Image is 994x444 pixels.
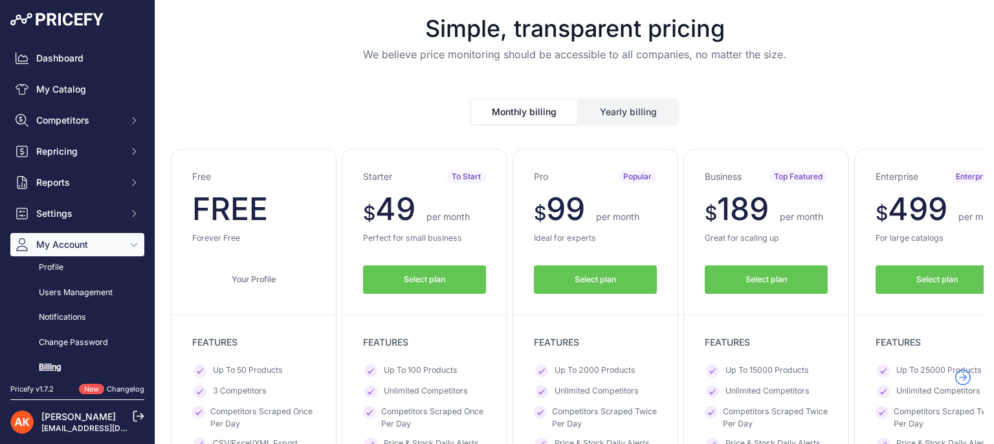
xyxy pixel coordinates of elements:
[888,190,947,228] span: 499
[363,336,486,349] p: FEATURES
[375,190,415,228] span: 49
[705,232,828,245] p: Great for scaling up
[10,171,144,194] button: Reports
[725,364,809,377] span: Up To 15000 Products
[363,201,375,225] span: $
[916,274,958,286] span: Select plan
[546,190,585,228] span: 99
[534,336,657,349] p: FEATURES
[618,170,657,183] span: Popular
[192,265,315,294] a: Your Profile
[10,384,54,395] div: Pricefy v1.7.2
[210,406,315,430] span: Competitors Scraped Once Per Day
[10,306,144,329] a: Notifications
[705,265,828,294] button: Select plan
[579,100,678,124] button: Yearly billing
[10,140,144,163] button: Repricing
[213,385,267,398] span: 3 Competitors
[166,16,984,41] h1: Simple, transparent pricing
[10,233,144,256] button: My Account
[534,170,548,183] h3: Pro
[555,364,635,377] span: Up To 2000 Products
[10,356,144,379] a: Billing
[192,336,315,349] p: FEATURES
[213,364,283,377] span: Up To 50 Products
[10,202,144,225] button: Settings
[384,364,458,377] span: Up To 100 Products
[876,170,918,183] h3: Enterprise
[36,114,121,127] span: Competitors
[745,274,787,286] span: Select plan
[596,211,639,222] span: per month
[10,78,144,101] a: My Catalog
[471,100,577,124] button: Monthly billing
[166,47,984,62] p: We believe price monitoring should be accessible to all companies, no matter the size.
[36,145,121,158] span: Repricing
[363,265,486,294] button: Select plan
[876,201,888,225] span: $
[780,211,823,222] span: per month
[10,47,144,70] a: Dashboard
[725,385,810,398] span: Unlimited Competitors
[10,13,104,26] img: Pricefy Logo
[705,336,828,349] p: FEATURES
[769,170,828,183] span: Top Featured
[36,238,121,251] span: My Account
[36,207,121,220] span: Settings
[447,170,486,183] span: To Start
[363,170,392,183] h3: Starter
[896,385,980,398] span: Unlimited Competitors
[555,385,639,398] span: Unlimited Competitors
[552,406,657,430] span: Competitors Scraped Twice Per Day
[10,331,144,354] a: Change Password
[384,385,468,398] span: Unlimited Competitors
[192,170,211,183] h3: Free
[534,265,657,294] button: Select plan
[404,274,445,286] span: Select plan
[534,201,546,225] span: $
[717,190,769,228] span: 189
[41,411,116,422] a: [PERSON_NAME]
[10,282,144,304] a: Users Management
[107,384,144,394] a: Changelog
[192,232,315,245] p: Forever Free
[705,170,742,183] h3: Business
[426,211,470,222] span: per month
[575,274,616,286] span: Select plan
[705,201,717,225] span: $
[896,364,982,377] span: Up To 25000 Products
[363,232,486,245] p: Perfect for small business
[534,232,657,245] p: Ideal for experts
[10,109,144,132] button: Competitors
[381,406,486,430] span: Competitors Scraped Once Per Day
[79,384,104,395] span: New
[10,256,144,279] a: Profile
[192,190,268,228] span: FREE
[723,406,828,430] span: Competitors Scraped Twice Per Day
[41,423,177,433] a: [EMAIL_ADDRESS][DOMAIN_NAME]
[36,176,121,189] span: Reports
